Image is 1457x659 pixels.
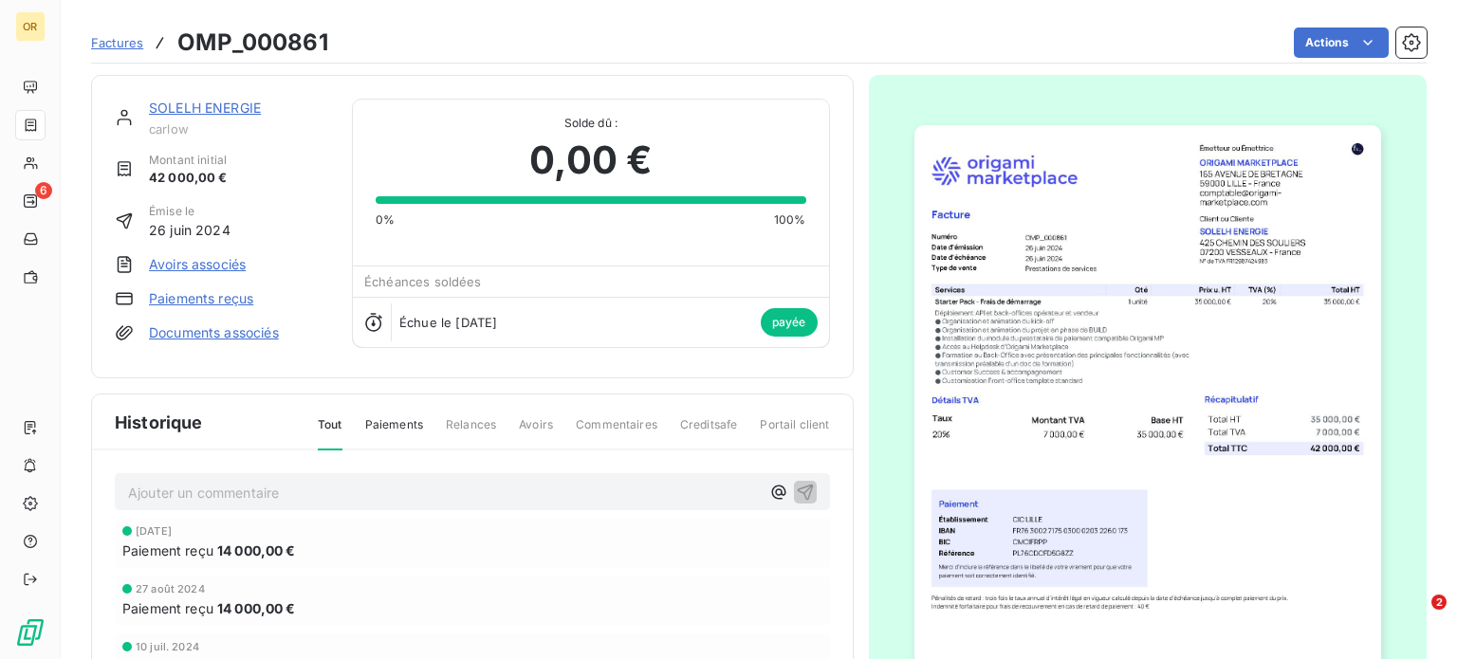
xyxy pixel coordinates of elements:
h3: OMP_000861 [177,26,328,60]
span: Commentaires [576,416,657,448]
span: Émise le [149,203,231,220]
a: Avoirs associés [149,255,246,274]
span: Portail client [760,416,829,448]
span: 6 [35,182,52,199]
span: carlow [149,121,329,137]
span: 14 000,00 € [217,540,296,560]
span: 14 000,00 € [217,598,296,618]
span: Tout [318,416,342,450]
span: Creditsafe [680,416,738,448]
span: Échéances soldées [364,274,482,289]
a: SOLELH ENERGIE [149,100,261,116]
span: Factures [91,35,143,50]
span: payée [761,308,818,337]
span: [DATE] [136,525,172,537]
span: 0% [376,211,395,229]
span: Paiements [365,416,423,448]
span: Relances [446,416,496,448]
span: Paiement reçu [122,540,213,560]
img: Logo LeanPay [15,617,46,648]
span: Échue le [DATE] [399,315,497,330]
button: Actions [1294,27,1389,58]
a: Factures [91,33,143,52]
span: 100% [774,211,806,229]
a: Documents associés [149,323,279,342]
span: 26 juin 2024 [149,220,231,240]
span: 27 août 2024 [136,583,205,595]
span: Avoirs [519,416,553,448]
span: 10 juil. 2024 [136,641,199,652]
span: 42 000,00 € [149,169,228,188]
span: 2 [1431,595,1447,610]
iframe: Intercom live chat [1392,595,1438,640]
div: OR [15,11,46,42]
a: Paiements reçus [149,289,253,308]
span: Montant initial [149,152,228,169]
span: Historique [115,410,203,435]
span: 0,00 € [529,132,652,189]
span: Solde dû : [376,115,805,132]
span: Paiement reçu [122,598,213,618]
